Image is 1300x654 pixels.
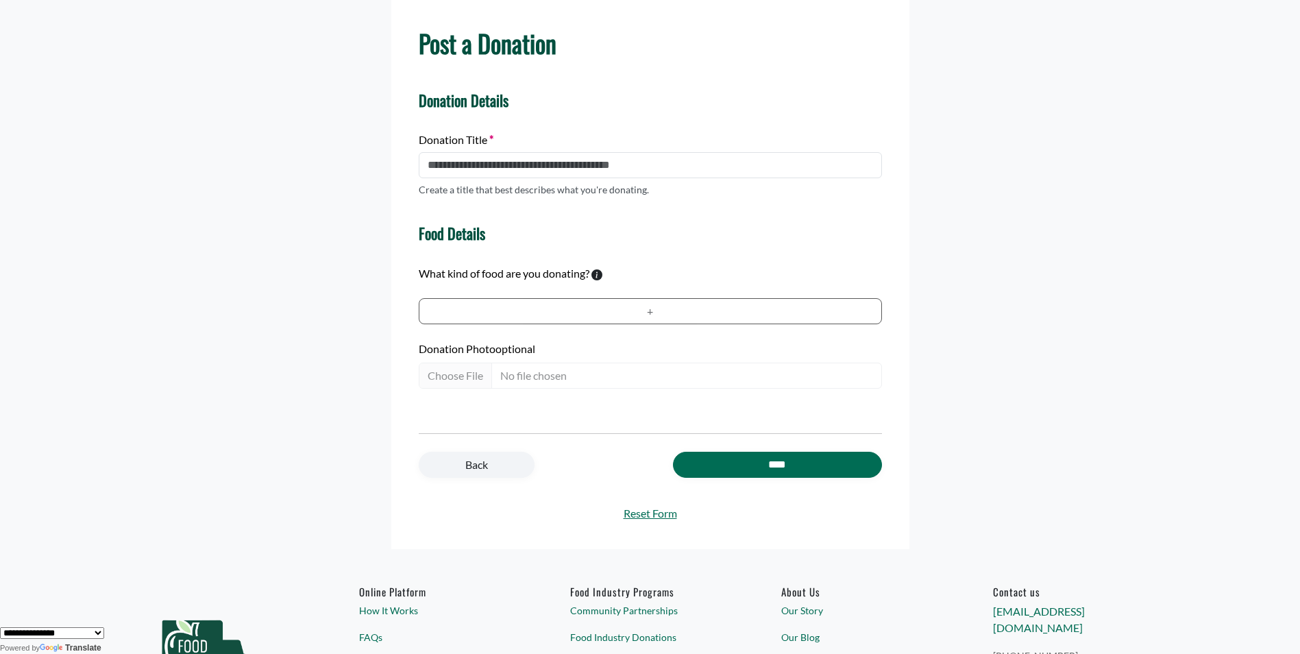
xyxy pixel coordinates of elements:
a: How It Works [359,603,519,618]
a: Community Partnerships [570,603,730,618]
label: Donation Photo [419,341,882,357]
label: What kind of food are you donating? [419,265,589,282]
h6: Contact us [993,585,1153,598]
a: [EMAIL_ADDRESS][DOMAIN_NAME] [993,605,1085,634]
svg: To calculate environmental impacts, we follow the Food Loss + Waste Protocol [591,269,602,280]
h4: Donation Details [419,91,882,109]
h1: Post a Donation [419,28,882,58]
a: Back [419,452,535,478]
h4: Food Details [419,224,485,242]
a: Our Story [781,603,941,618]
img: Google Translate [40,644,65,653]
a: Translate [40,643,101,653]
a: Reset Form [419,505,882,522]
label: Donation Title [419,132,493,148]
p: Create a title that best describes what you're donating. [419,182,649,197]
h6: Online Platform [359,585,519,598]
a: About Us [781,585,941,598]
span: optional [495,342,535,355]
h6: Food Industry Programs [570,585,730,598]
